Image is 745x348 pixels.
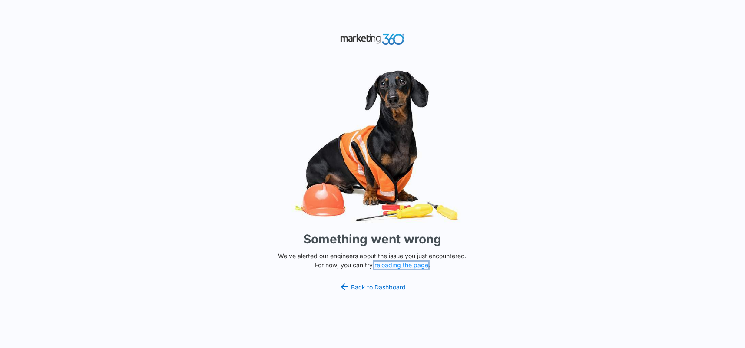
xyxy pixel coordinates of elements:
img: Marketing 360 Logo [340,32,405,47]
a: Back to Dashboard [339,282,406,292]
button: reloading the page [374,262,428,269]
p: We've alerted our engineers about the issue you just encountered. For now, you can try . [275,251,470,269]
h1: Something went wrong [304,230,442,248]
img: Sad Dog [242,65,503,227]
